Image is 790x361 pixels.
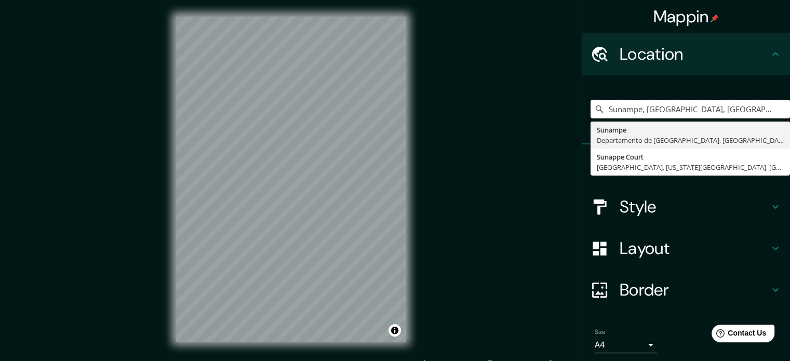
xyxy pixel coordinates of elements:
[582,186,790,228] div: Style
[389,324,401,337] button: Toggle attribution
[620,196,769,217] h4: Style
[711,14,719,22] img: pin-icon.png
[620,238,769,259] h4: Layout
[597,125,784,135] div: Sunampe
[597,162,784,172] div: [GEOGRAPHIC_DATA], [US_STATE][GEOGRAPHIC_DATA], [GEOGRAPHIC_DATA]
[595,337,657,353] div: A4
[582,33,790,75] div: Location
[582,269,790,311] div: Border
[698,320,779,350] iframe: Help widget launcher
[620,279,769,300] h4: Border
[620,44,769,64] h4: Location
[620,155,769,176] h4: Pins
[582,144,790,186] div: Pins
[176,17,406,342] canvas: Map
[591,100,790,118] input: Pick your city or area
[595,328,606,337] label: Size
[597,152,784,162] div: Sunappe Court
[582,228,790,269] div: Layout
[597,135,784,145] div: Departamento de [GEOGRAPHIC_DATA], [GEOGRAPHIC_DATA]
[653,6,719,27] h4: Mappin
